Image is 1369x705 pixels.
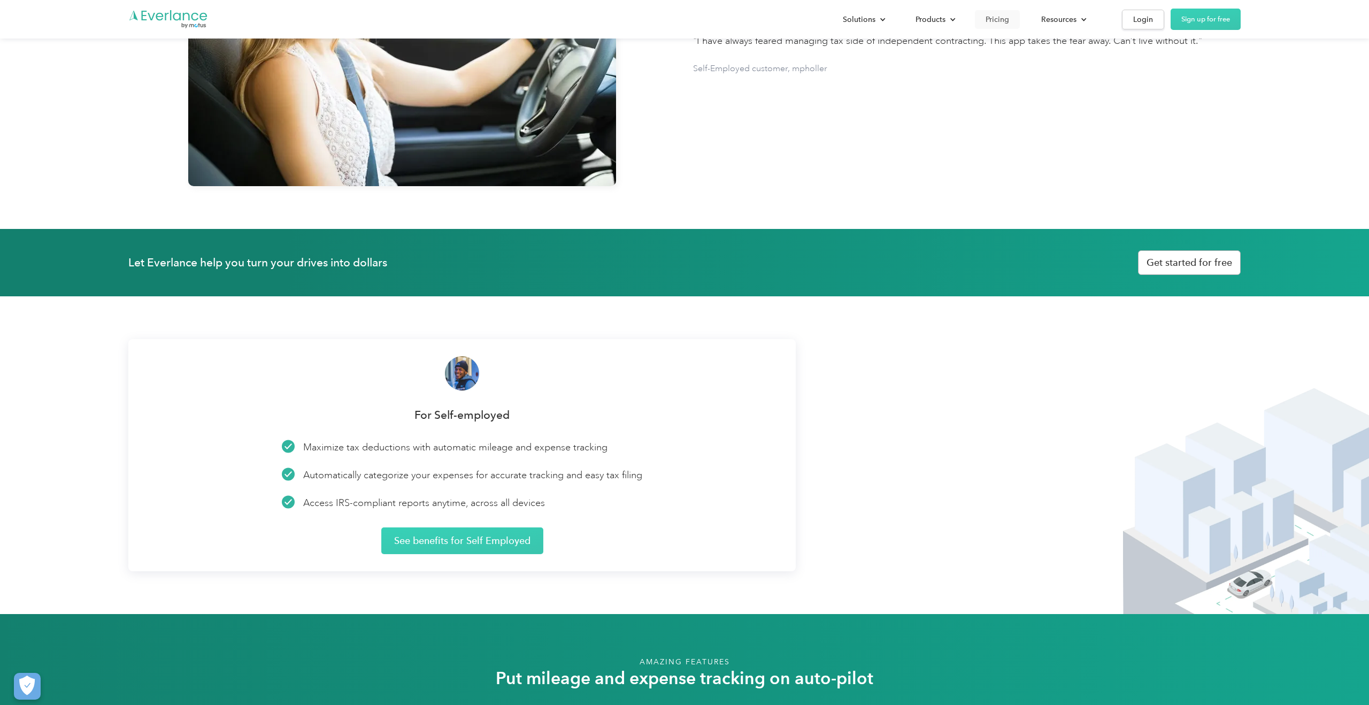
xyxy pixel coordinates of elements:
a: Login [1122,10,1164,29]
div: "I have always feared managing tax side of independent contracting. This app takes the fear away.... [693,34,1202,48]
button: Cookies Settings [14,673,41,700]
h2: Put mileage and expense tracking on auto-pilot [496,668,873,689]
a: Pricing [975,10,1020,29]
a: Get started for free [1138,250,1241,275]
div: Resources [1030,10,1095,29]
div: Pricing [986,13,1009,26]
p: Access IRS-compliant reports anytime, across all devices [303,495,545,510]
h3: Let Everlance help you turn your drives into dollars [128,255,1111,270]
div: Resources [1041,13,1076,26]
p: Maximize tax deductions with automatic mileage and expense tracking [303,440,607,455]
a: Sign up for free [1171,9,1241,30]
div: Products [905,10,964,29]
div: Products [916,13,945,26]
div: AMAZING FEATURES [640,657,730,668]
div: Solutions [832,10,894,29]
p: Self-Employed customer, mpholler [693,61,827,76]
div: Solutions [843,13,875,26]
a: See benefits for Self Employed [381,527,543,554]
p: For Self-employed [282,408,642,423]
img: delivery driver smiling [445,356,479,390]
div: Login [1133,13,1153,26]
p: Automatically categorize your expenses for accurate tracking and easy tax filing [303,468,642,482]
a: Go to homepage [128,9,209,29]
